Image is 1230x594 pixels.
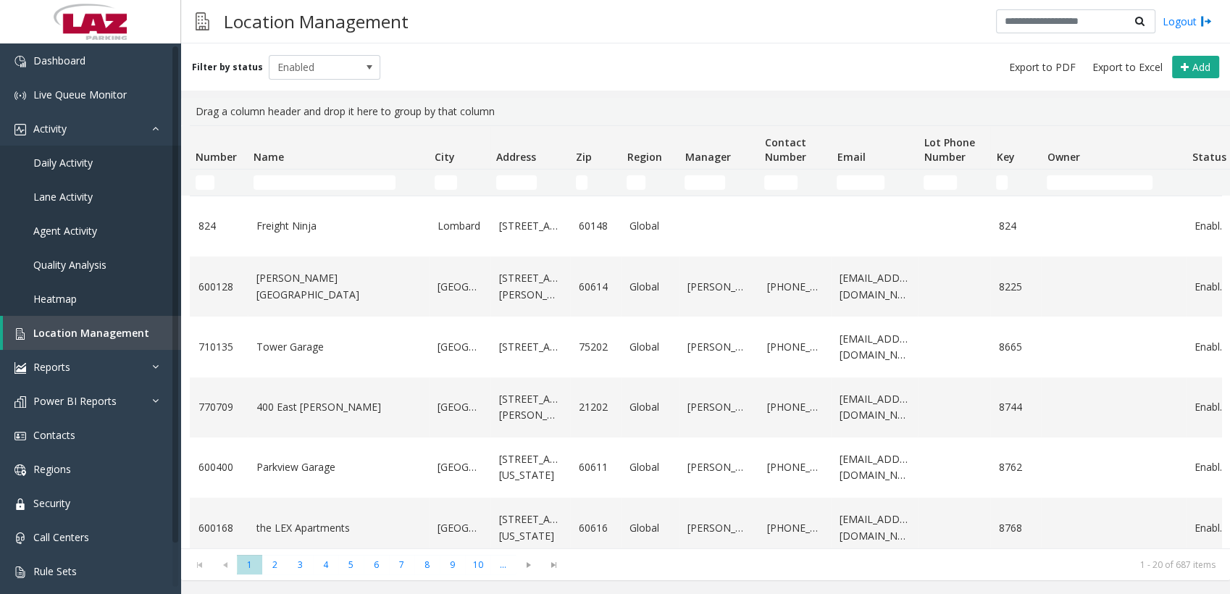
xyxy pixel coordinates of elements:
[256,270,420,303] a: [PERSON_NAME][GEOGRAPHIC_DATA]
[999,399,1032,415] a: 8744
[837,150,865,164] span: Email
[196,175,214,190] input: Number Filter
[496,175,537,190] input: Address Filter
[33,530,89,544] span: Call Centers
[33,292,77,306] span: Heatmap
[621,170,679,196] td: Region Filter
[14,566,26,578] img: 'icon'
[685,150,730,164] span: Manager
[440,555,465,574] span: Page 9
[33,496,70,510] span: Security
[248,170,429,196] td: Name Filter
[438,218,482,234] a: Lombard
[14,90,26,101] img: 'icon'
[256,459,420,475] a: Parkview Garage
[570,170,621,196] td: Zip Filter
[198,218,239,234] a: 824
[629,218,670,234] a: Global
[14,362,26,374] img: 'icon'
[629,339,670,355] a: Global
[288,555,313,574] span: Page 3
[33,326,149,340] span: Location Management
[840,451,909,484] a: [EMAIL_ADDRESS][DOMAIN_NAME]
[541,555,566,575] span: Go to the last page
[438,399,482,415] a: [GEOGRAPHIC_DATA]
[924,135,974,164] span: Lot Phone Number
[196,4,209,39] img: pageIcon
[840,511,909,544] a: [EMAIL_ADDRESS][DOMAIN_NAME]
[198,520,239,536] a: 600168
[338,555,364,574] span: Page 5
[1087,57,1168,78] button: Export to Excel
[3,316,181,350] a: Location Management
[269,56,358,79] span: Enabled
[1047,175,1152,190] input: Owner Filter
[438,279,482,295] a: [GEOGRAPHIC_DATA]
[499,218,561,234] a: [STREET_ADDRESS]
[990,170,1041,196] td: Key Filter
[14,328,26,340] img: 'icon'
[579,459,612,475] a: 60611
[364,555,389,574] span: Page 6
[764,175,798,190] input: Contact Number Filter
[198,459,239,475] a: 600400
[579,399,612,415] a: 21202
[33,88,127,101] span: Live Queue Monitor
[1172,56,1219,79] button: Add
[516,555,541,575] span: Go to the next page
[999,459,1032,475] a: 8762
[627,175,645,190] input: Region Filter
[414,555,440,574] span: Page 8
[256,339,420,355] a: Tower Garage
[1092,60,1163,75] span: Export to Excel
[14,532,26,544] img: 'icon'
[687,520,750,536] a: [PERSON_NAME]
[1195,218,1228,234] a: Enabled
[767,339,822,355] a: [PHONE_NUMBER]
[767,399,822,415] a: [PHONE_NUMBER]
[438,459,482,475] a: [GEOGRAPHIC_DATA]
[1163,14,1212,29] a: Logout
[579,339,612,355] a: 75202
[840,270,909,303] a: [EMAIL_ADDRESS][DOMAIN_NAME]
[831,170,918,196] td: Email Filter
[14,124,26,135] img: 'icon'
[519,559,538,571] span: Go to the next page
[33,54,85,67] span: Dashboard
[576,150,592,164] span: Zip
[924,175,957,190] input: Lot Phone Number Filter
[262,555,288,574] span: Page 2
[1200,14,1212,29] img: logout
[627,150,661,164] span: Region
[33,360,70,374] span: Reports
[198,339,239,355] a: 710135
[33,156,93,170] span: Daily Activity
[490,555,516,574] span: Page 11
[999,279,1032,295] a: 8225
[190,98,1221,125] div: Drag a column header and drop it here to group by that column
[629,520,670,536] a: Global
[254,175,396,190] input: Name Filter
[14,464,26,476] img: 'icon'
[579,218,612,234] a: 60148
[687,399,750,415] a: [PERSON_NAME]
[196,150,237,164] span: Number
[685,175,725,190] input: Manager Filter
[679,170,758,196] td: Manager Filter
[254,150,284,164] span: Name
[1195,399,1228,415] a: Enabled
[499,391,561,424] a: [STREET_ADDRESS][PERSON_NAME]
[840,331,909,364] a: [EMAIL_ADDRESS][DOMAIN_NAME]
[996,150,1014,164] span: Key
[217,4,416,39] h3: Location Management
[629,399,670,415] a: Global
[435,150,455,164] span: City
[237,555,262,574] span: Page 1
[499,511,561,544] a: [STREET_ADDRESS][US_STATE]
[1195,520,1228,536] a: Enabled
[575,559,1216,571] kendo-pager-info: 1 - 20 of 687 items
[999,218,1032,234] a: 824
[465,555,490,574] span: Page 10
[192,61,263,74] label: Filter by status
[438,520,482,536] a: [GEOGRAPHIC_DATA]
